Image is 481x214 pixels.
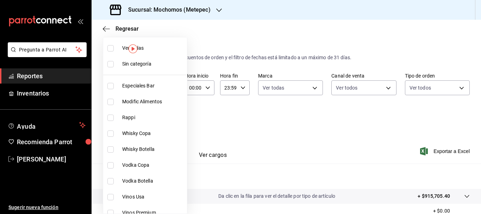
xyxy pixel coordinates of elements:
[122,82,184,90] span: Especiales Bar
[122,130,184,137] span: Whisky Copa
[122,177,184,185] span: Vodka Botella
[129,44,137,53] img: Tooltip marker
[122,98,184,105] span: Modific Alimentos
[122,114,184,121] span: Rappi
[122,44,184,52] span: Ver todas
[122,193,184,201] span: Vinos Usa
[122,146,184,153] span: Whisky Botella
[122,161,184,169] span: Vodka Copa
[122,60,184,68] span: Sin categoría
